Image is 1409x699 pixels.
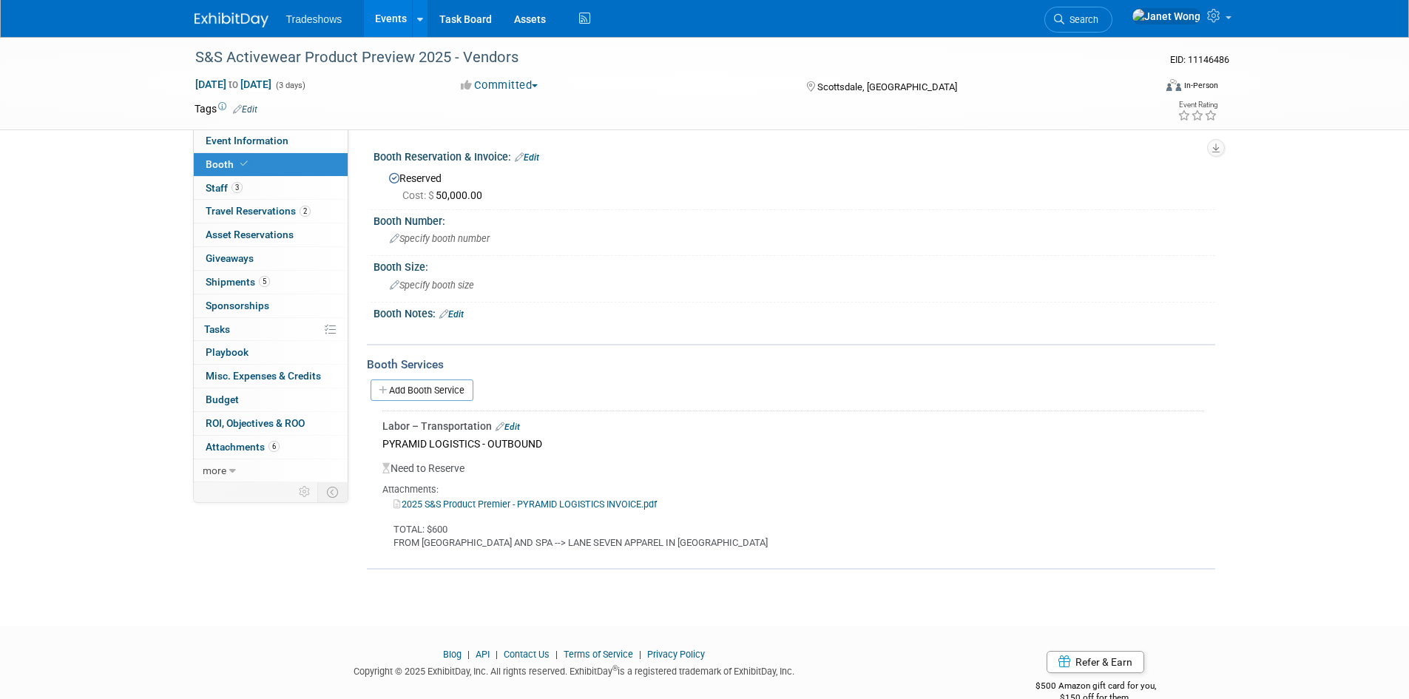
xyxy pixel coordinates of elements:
a: Sponsorships [194,294,348,317]
span: [DATE] [DATE] [195,78,272,91]
img: ExhibitDay [195,13,268,27]
span: Specify booth number [390,233,490,244]
a: API [476,649,490,660]
a: Asset Reservations [194,223,348,246]
a: Contact Us [504,649,550,660]
a: Blog [443,649,462,660]
a: Search [1044,7,1112,33]
span: 3 [232,182,243,193]
span: Travel Reservations [206,205,311,217]
a: Attachments6 [194,436,348,459]
span: Tasks [204,323,230,335]
span: Staff [206,182,243,194]
button: Committed [456,78,544,93]
span: Giveaways [206,252,254,264]
div: S&S Activewear Product Preview 2025 - Vendors [190,44,1132,71]
div: Booth Size: [374,256,1215,274]
div: Booth Number: [374,210,1215,229]
div: Booth Reservation & Invoice: [374,146,1215,165]
a: Booth [194,153,348,176]
a: Misc. Expenses & Credits [194,365,348,388]
span: | [464,649,473,660]
span: Sponsorships [206,300,269,311]
a: Privacy Policy [647,649,705,660]
a: Playbook [194,341,348,364]
a: Giveaways [194,247,348,270]
div: Booth Notes: [374,303,1215,322]
div: In-Person [1183,80,1218,91]
span: Attachments [206,441,280,453]
span: Cost: $ [402,189,436,201]
span: more [203,465,226,476]
i: Booth reservation complete [240,160,248,168]
a: Edit [496,422,520,432]
span: to [226,78,240,90]
span: Event Information [206,135,288,146]
a: Add Booth Service [371,379,473,401]
span: | [552,649,561,660]
span: | [635,649,645,660]
sup: ® [612,664,618,672]
span: Specify booth size [390,280,474,291]
a: Edit [515,152,539,163]
span: Search [1064,14,1098,25]
div: Event Rating [1177,101,1217,109]
div: Reserved [385,167,1204,203]
a: Refer & Earn [1047,651,1144,673]
span: 5 [259,276,270,287]
td: Toggle Event Tabs [317,482,348,502]
a: Edit [439,309,464,320]
a: Travel Reservations2 [194,200,348,223]
a: Budget [194,388,348,411]
a: Event Information [194,129,348,152]
div: Copyright © 2025 ExhibitDay, Inc. All rights reserved. ExhibitDay is a registered trademark of Ex... [195,661,955,678]
span: Asset Reservations [206,229,294,240]
span: Budget [206,394,239,405]
a: Shipments5 [194,271,348,294]
span: Shipments [206,276,270,288]
div: TOTAL: $600 FROM [GEOGRAPHIC_DATA] AND SPA --> LANE SEVEN APPAREL IN [GEOGRAPHIC_DATA] [382,511,1204,550]
a: Edit [233,104,257,115]
a: Terms of Service [564,649,633,660]
div: Attachments: [382,483,1204,496]
span: ROI, Objectives & ROO [206,417,305,429]
span: Playbook [206,346,249,358]
a: more [194,459,348,482]
div: Booth Services [367,357,1215,373]
a: 2025 S&S Product Premier - PYRAMID LOGISTICS INVOICE.pdf [393,499,657,510]
div: Event Format [1067,77,1219,99]
td: Personalize Event Tab Strip [292,482,318,502]
span: | [492,649,501,660]
span: Tradeshows [286,13,342,25]
span: 6 [268,441,280,452]
div: Labor – Transportation [382,419,1204,433]
div: PYRAMID LOGISTICS - OUTBOUND [382,433,1204,453]
a: Staff3 [194,177,348,200]
span: Scottsdale, [GEOGRAPHIC_DATA] [817,81,957,92]
img: Janet Wong [1132,8,1201,24]
span: Event ID: 11146486 [1170,54,1229,65]
a: Tasks [194,318,348,341]
span: 50,000.00 [402,189,488,201]
img: Format-Inperson.png [1166,79,1181,91]
span: Misc. Expenses & Credits [206,370,321,382]
td: Tags [195,101,257,116]
span: 2 [300,206,311,217]
span: Booth [206,158,251,170]
a: ROI, Objectives & ROO [194,412,348,435]
span: (3 days) [274,81,305,90]
div: Need to Reserve [382,453,1204,550]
